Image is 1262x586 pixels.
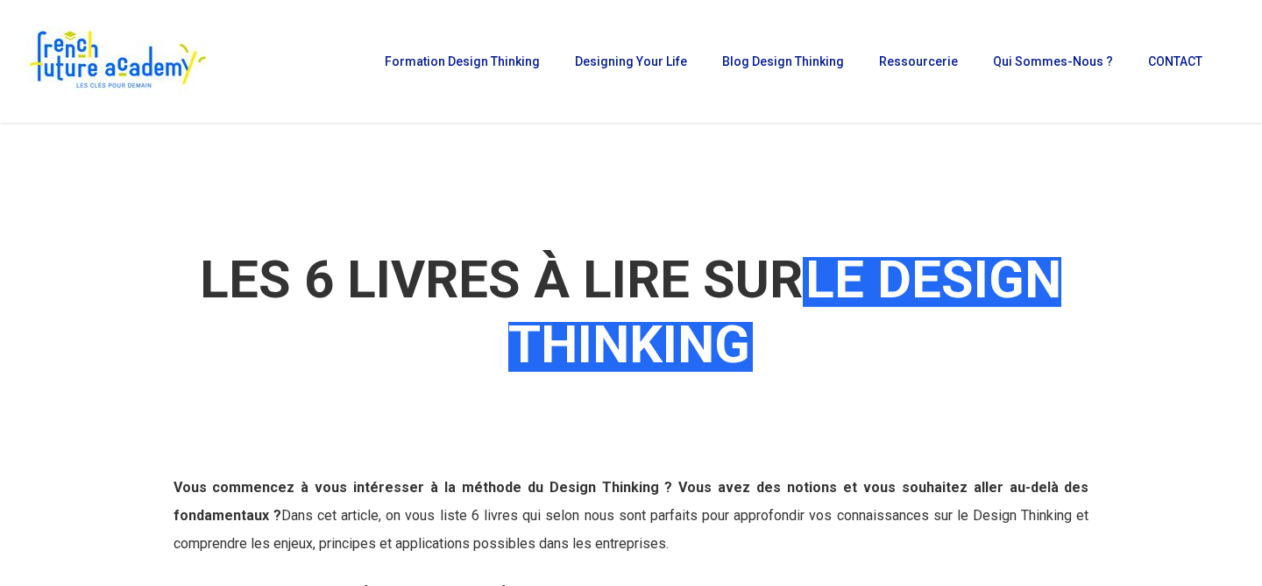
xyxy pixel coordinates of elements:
a: Ressourcerie [870,55,967,68]
span: Ressourcerie [879,54,958,68]
strong: Vous commencez à vous intéresser à la méthode du Design Thinking ? Vous avez des notions et vous ... [174,479,1089,524]
a: Designing Your Life [566,55,696,68]
span: Qui sommes-nous ? [993,54,1113,68]
span: CONTACT [1148,54,1202,68]
strong: LES 6 LIVRES À LIRE SUR [200,248,1061,375]
span: Dans cet article, on vous liste 6 livres qui selon nous sont parfaits pour approfondir vos connai... [174,507,1089,552]
span: Blog Design Thinking [722,54,844,68]
a: Qui sommes-nous ? [984,55,1122,68]
a: Formation Design Thinking [376,55,549,68]
span: Formation Design Thinking [385,54,540,68]
a: Blog Design Thinking [713,55,853,68]
span: Designing Your Life [575,54,687,68]
img: French Future Academy [25,26,209,96]
a: CONTACT [1139,55,1211,68]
